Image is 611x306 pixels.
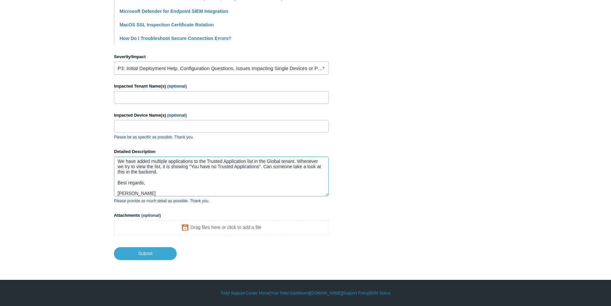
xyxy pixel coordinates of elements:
[114,83,329,90] label: Impacted Tenant Name(s)
[370,290,390,296] a: SGN Status
[114,134,329,140] p: Please be as specific as possible. Thank you.
[270,290,309,296] a: Your Todyl Dashboard
[343,290,369,296] a: Support Policy
[114,290,497,296] div: | | | |
[114,112,329,119] label: Impacted Device Name(s)
[141,213,161,218] span: (optional)
[120,36,231,41] a: How Do I Troubleshoot Secure Connection Errors?
[114,148,329,155] label: Detailed Description
[120,9,228,14] a: Microsoft Defender for Endpoint SIEM Integration
[120,22,214,27] a: MacOS SSL Inspection Certificate Rotation
[167,84,187,89] span: (optional)
[310,290,342,296] a: [DOMAIN_NAME]
[167,113,187,118] span: (optional)
[114,212,329,219] label: Attachments
[221,290,270,296] a: Todyl Support Center Home
[114,247,177,260] input: Submit
[114,198,329,204] p: Please provide as much detail as possible. Thank you.
[114,54,329,60] label: Severity/Impact
[114,61,329,75] a: P3: Initial Deployment Help, Configuration Questions, Issues Impacting Single Devices or Past Out...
